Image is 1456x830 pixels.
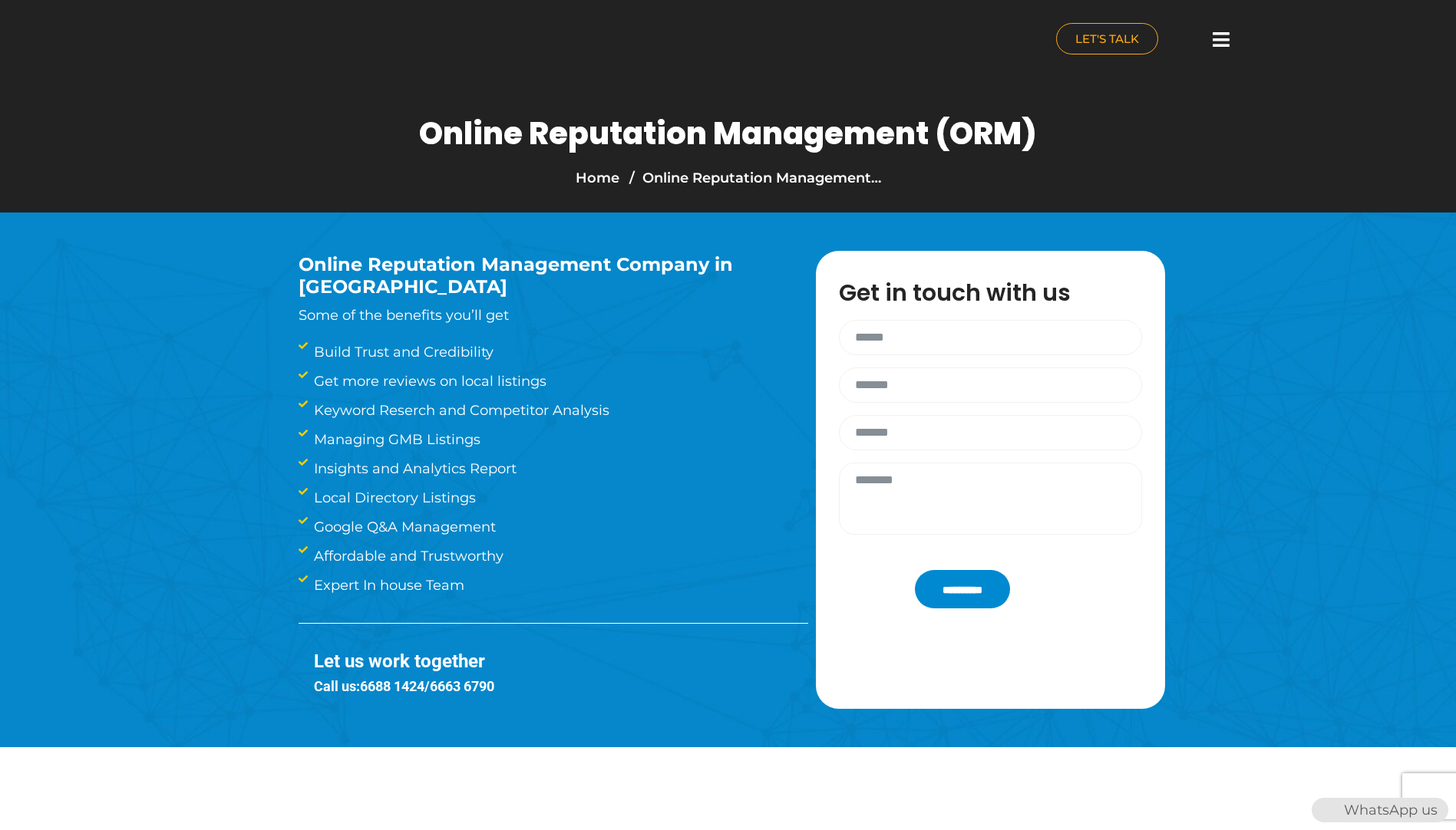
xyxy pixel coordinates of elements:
[314,678,808,695] h4: Call us: /
[831,320,1150,608] form: Contact form
[183,8,312,74] img: nuance-qatar_logo
[310,575,464,596] span: Expert In house Team
[314,650,808,673] h3: Let us work together
[576,170,619,186] a: Home
[299,254,770,298] h3: Online Reputation Management Company in [GEOGRAPHIC_DATA]
[1056,23,1158,54] a: LET'S TALK
[1075,33,1139,44] span: LET'S TALK
[839,282,1157,305] h3: Get in touch with us
[310,545,503,567] span: Affordable and Trustworthy
[1312,798,1448,822] div: WhatsApp us
[310,341,494,363] span: Build Trust and Credibility
[310,458,517,479] span: Insights and Analytics Report
[1312,802,1448,818] a: WhatsAppWhatsApp us
[299,254,770,326] div: Some of the benefits you’ll get
[430,678,494,694] a: 6663 6790
[183,8,721,74] a: nuance-qatar_logo
[310,516,496,538] span: Google Q&A Management
[419,115,1037,152] h1: Online Reputation Management (ORM)
[626,167,881,189] li: Online Reputation Management…
[1313,798,1338,822] img: WhatsApp
[310,487,476,509] span: Local Directory Listings
[310,371,546,392] span: Get more reviews on local listings
[360,678,424,694] a: 6688 1424
[310,429,480,450] span: Managing GMB Listings
[310,400,609,421] span: Keyword Reserch and Competitor Analysis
